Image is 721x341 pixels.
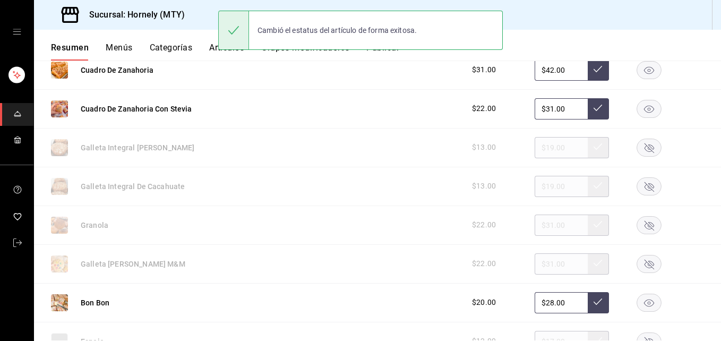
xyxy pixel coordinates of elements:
button: Artículos [209,42,244,61]
span: $22.00 [472,103,496,114]
h3: Sucursal: Hornely (MTY) [81,8,185,21]
button: Bon Bon [81,297,109,308]
div: Cambió el estatus del artículo de forma exitosa. [249,19,425,42]
img: Preview [51,62,68,79]
button: Cuadro De Zanahoria Con Stevia [81,104,192,114]
span: $20.00 [472,297,496,308]
button: Menús [106,42,132,61]
span: $31.00 [472,64,496,75]
div: navigation tabs [51,42,721,61]
input: Sin ajuste [535,98,588,120]
button: Cuadro De Zanahoria [81,65,153,75]
input: Sin ajuste [535,59,588,81]
input: Sin ajuste [535,292,588,313]
button: Categorías [150,42,193,61]
img: Preview [51,294,68,311]
button: open drawer [13,28,21,36]
button: Resumen [51,42,89,61]
img: Preview [51,100,68,117]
